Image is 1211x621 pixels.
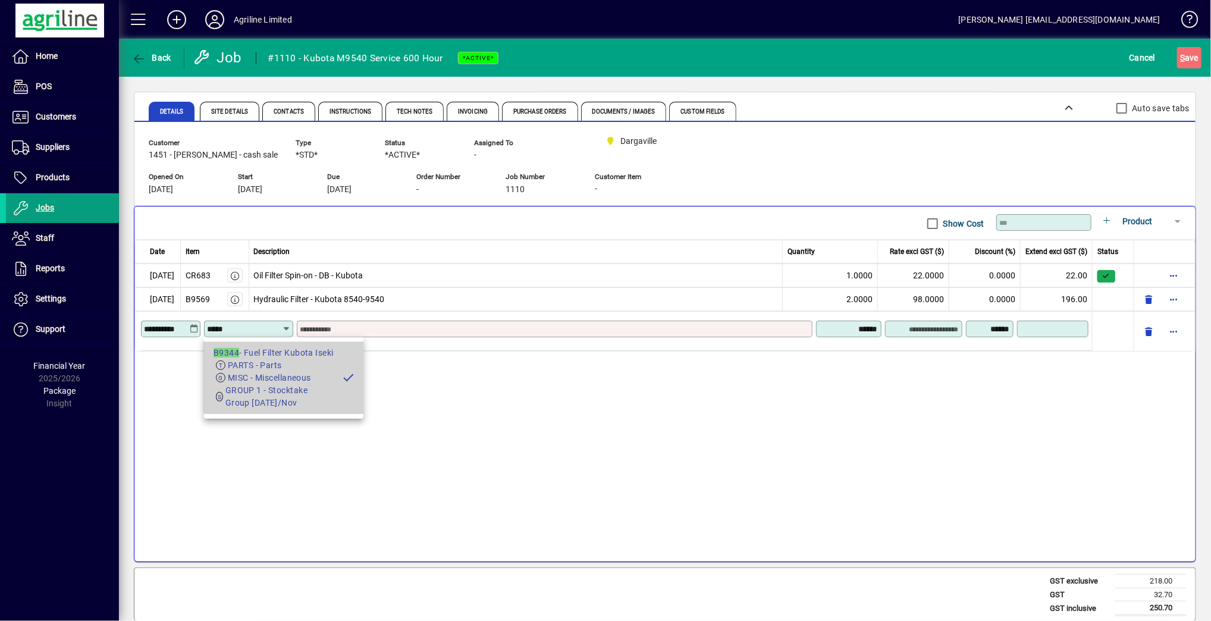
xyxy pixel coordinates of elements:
span: Support [36,324,65,334]
span: Description [254,246,290,257]
div: #1110 - Kubota M9540 Service 600 Hour [268,49,443,68]
button: Save [1177,47,1201,68]
span: Customers [36,112,76,121]
a: Settings [6,284,119,314]
td: 218.00 [1115,575,1187,588]
span: Dargaville [621,135,657,148]
span: Cancel [1130,48,1156,67]
span: - [474,150,476,160]
span: - [595,184,597,194]
a: Customers [6,102,119,132]
button: Profile [196,9,234,30]
button: More options [1164,322,1183,341]
span: [DATE] [149,185,173,195]
span: Contacts [274,109,304,115]
td: 22.00 [1021,264,1093,287]
span: Start [238,173,309,181]
div: CR683 [186,269,211,282]
td: GST exclusive [1044,575,1115,588]
span: Instructions [330,109,371,115]
span: Dargaville [601,134,678,149]
span: Invoicing [458,109,488,115]
span: Financial Year [34,361,86,371]
td: 250.70 [1115,601,1187,616]
button: Back [128,47,174,68]
td: [DATE] [134,287,181,311]
span: Type [296,139,367,147]
app-page-header-button: Back [119,47,184,68]
a: Knowledge Base [1172,2,1196,41]
span: Quantity [788,246,815,257]
td: 22.0000 [878,264,949,287]
button: Cancel [1127,47,1159,68]
span: 1.0000 [846,269,873,282]
td: GST [1044,588,1115,601]
div: Job [193,48,244,67]
td: 0.0000 [949,287,1021,311]
span: 2.0000 [846,293,873,306]
a: POS [6,72,119,102]
span: Package [43,386,76,396]
span: Settings [36,294,66,303]
span: Date [150,246,165,257]
div: B9569 [186,293,210,306]
span: Custom Fields [680,109,724,115]
a: Suppliers [6,133,119,162]
td: Hydraulic Filter - Kubota 8540-9540 [249,287,783,311]
span: Status [385,139,456,147]
span: Back [131,53,171,62]
span: 1110 [506,185,525,195]
td: Oil Filter Spin-on - DB - Kubota [249,264,783,287]
span: Purchase Orders [513,109,567,115]
span: [DATE] [238,185,262,195]
span: Rate excl GST ($) [890,246,944,257]
span: Item [186,246,200,257]
td: GST inclusive [1044,601,1115,616]
span: POS [36,81,52,91]
span: ave [1180,48,1199,67]
label: Show Cost [941,218,984,230]
span: Staff [36,233,54,243]
span: Documents / Images [592,109,655,115]
span: Details [160,109,183,115]
a: Home [6,42,119,71]
span: Customer [149,139,278,147]
button: More options [1164,266,1183,285]
span: Suppliers [36,142,70,152]
span: [DATE] [327,185,352,195]
span: Discount (%) [975,246,1015,257]
label: Auto save tabs [1130,102,1190,114]
span: Jobs [36,203,54,212]
span: Opened On [149,173,220,181]
span: Extend excl GST ($) [1025,246,1087,257]
button: More options [1164,290,1183,309]
a: Staff [6,224,119,253]
a: Support [6,315,119,344]
td: 0.0000 [949,264,1021,287]
td: [DATE] [134,264,181,287]
span: 1451 - [PERSON_NAME] - cash sale [149,150,278,160]
span: Customer Item [595,173,666,181]
a: Products [6,163,119,193]
td: 98.0000 [878,287,949,311]
span: Site Details [211,109,248,115]
div: [PERSON_NAME] [EMAIL_ADDRESS][DOMAIN_NAME] [959,10,1160,29]
span: Due [327,173,399,181]
button: Add [158,9,196,30]
td: 196.00 [1021,287,1093,311]
span: Home [36,51,58,61]
span: Job Number [506,173,577,181]
span: Tech Notes [397,109,432,115]
span: Status [1097,246,1118,257]
div: Agriline Limited [234,10,292,29]
span: Assigned To [474,139,545,147]
span: Reports [36,264,65,273]
td: 32.70 [1115,588,1187,601]
span: - [416,185,419,195]
a: Reports [6,254,119,284]
span: Order Number [416,173,488,181]
span: S [1180,53,1185,62]
span: Products [36,172,70,182]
